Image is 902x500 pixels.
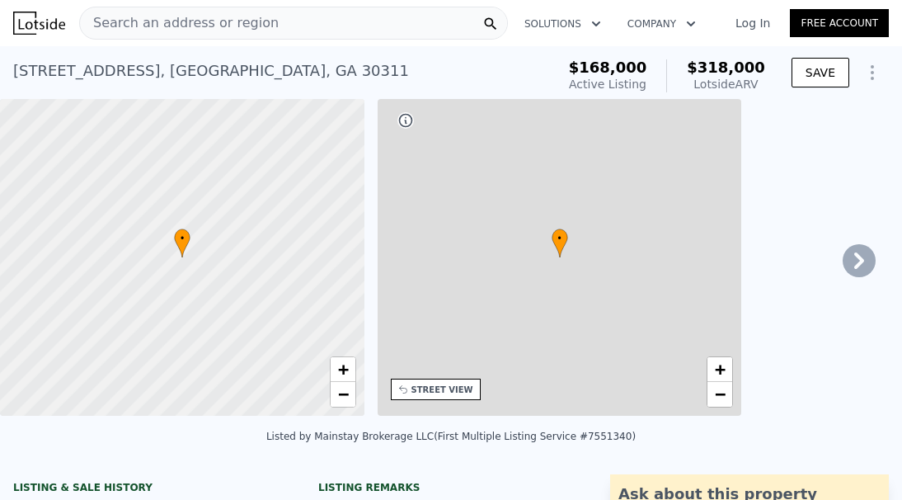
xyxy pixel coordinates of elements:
[569,59,647,76] span: $168,000
[715,359,726,380] span: +
[13,12,65,35] img: Lotside
[331,382,355,407] a: Zoom out
[856,56,889,89] button: Show Options
[174,231,190,246] span: •
[552,231,568,246] span: •
[174,229,190,257] div: •
[13,59,409,83] div: [STREET_ADDRESS] , [GEOGRAPHIC_DATA] , GA 30311
[511,9,614,39] button: Solutions
[715,384,726,404] span: −
[716,15,790,31] a: Log In
[337,359,348,380] span: +
[614,9,709,39] button: Company
[411,384,473,396] div: STREET VIEW
[337,384,348,404] span: −
[569,78,646,91] span: Active Listing
[707,382,732,407] a: Zoom out
[707,357,732,382] a: Zoom in
[318,481,584,494] div: Listing remarks
[792,58,849,87] button: SAVE
[687,76,765,92] div: Lotside ARV
[13,481,279,498] div: LISTING & SALE HISTORY
[266,431,636,442] div: Listed by Mainstay Brokerage LLC (First Multiple Listing Service #7551340)
[790,9,889,37] a: Free Account
[80,13,279,33] span: Search an address or region
[552,229,568,257] div: •
[331,357,355,382] a: Zoom in
[687,59,765,76] span: $318,000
